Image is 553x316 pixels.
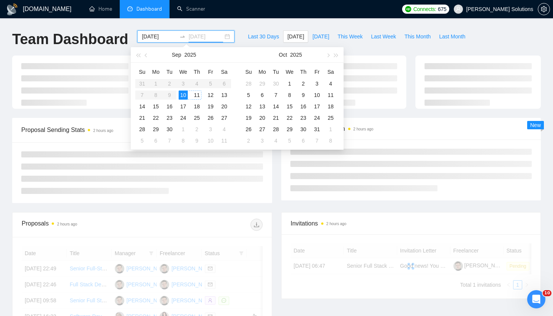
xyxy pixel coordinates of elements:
td: 2025-09-20 [217,101,231,112]
div: 20 [258,113,267,122]
span: [DATE] [312,32,329,41]
td: 2025-10-11 [324,89,338,101]
td: 2025-11-06 [296,135,310,146]
td: 2025-09-23 [163,112,176,124]
button: [DATE] [308,30,333,43]
div: 24 [312,113,322,122]
span: Last Month [439,32,465,41]
th: Su [135,66,149,78]
div: 29 [285,125,294,134]
div: 9 [299,91,308,100]
td: 2025-11-03 [255,135,269,146]
div: 25 [326,113,335,122]
div: 7 [312,136,322,145]
div: 11 [220,136,229,145]
h1: Team Dashboard [12,30,128,48]
div: 13 [258,102,267,111]
div: 11 [326,91,335,100]
span: Connects: [414,5,436,13]
td: 2025-09-19 [204,101,217,112]
td: 2025-09-24 [176,112,190,124]
td: 2025-10-05 [135,135,149,146]
div: 21 [138,113,147,122]
th: Sa [324,66,338,78]
td: 2025-09-12 [204,89,217,101]
div: 30 [271,79,280,88]
div: 27 [258,125,267,134]
div: 8 [326,136,335,145]
td: 2025-10-17 [310,101,324,112]
div: 1 [285,79,294,88]
div: 10 [312,91,322,100]
th: Mo [255,66,269,78]
td: 2025-10-27 [255,124,269,135]
td: 2025-10-24 [310,112,324,124]
div: 1 [179,125,188,134]
td: 2025-11-02 [242,135,255,146]
th: We [283,66,296,78]
img: upwork-logo.png [405,6,411,12]
span: Scanner Breakdown [290,124,532,133]
span: user [456,6,461,12]
time: 2 hours ago [326,222,347,226]
td: 2025-10-16 [296,101,310,112]
td: 2025-10-21 [269,112,283,124]
td: 2025-11-04 [269,135,283,146]
div: 18 [192,102,201,111]
td: 2025-10-19 [242,112,255,124]
th: Tu [269,66,283,78]
td: 2025-10-20 [255,112,269,124]
td: 2025-10-06 [149,135,163,146]
button: Sep [172,47,181,62]
div: 4 [220,125,229,134]
div: 5 [244,91,253,100]
th: Fr [310,66,324,78]
div: 26 [206,113,215,122]
div: 16 [299,102,308,111]
td: 2025-10-22 [283,112,296,124]
td: 2025-09-11 [190,89,204,101]
td: 2025-09-18 [190,101,204,112]
td: 2025-10-04 [324,78,338,89]
span: This Week [338,32,363,41]
span: dashboard [127,6,133,11]
div: 6 [258,91,267,100]
div: 14 [271,102,280,111]
th: Sa [217,66,231,78]
td: 2025-10-02 [190,124,204,135]
div: 19 [244,113,253,122]
span: Proposal Sending Stats [21,125,177,135]
td: 2025-09-28 [242,78,255,89]
td: 2025-10-31 [310,124,324,135]
td: 2025-09-15 [149,101,163,112]
button: Last Month [435,30,469,43]
td: 2025-10-29 [283,124,296,135]
td: 2025-10-01 [283,78,296,89]
td: 2025-10-14 [269,101,283,112]
button: Last Week [367,30,400,43]
input: Start date [142,32,176,41]
div: 2 [244,136,253,145]
div: 17 [179,102,188,111]
td: 2025-10-25 [324,112,338,124]
input: End date [189,32,223,41]
span: [DATE] [287,32,304,41]
div: 10 [206,136,215,145]
td: 2025-10-08 [176,135,190,146]
div: 1 [326,125,335,134]
td: 2025-10-05 [242,89,255,101]
div: Proposals [22,219,142,231]
td: 2025-09-21 [135,112,149,124]
div: 10 [179,91,188,100]
div: 22 [151,113,160,122]
div: 3 [312,79,322,88]
div: 16 [165,102,174,111]
span: Invitations [291,219,532,228]
td: 2025-10-02 [296,78,310,89]
th: Su [242,66,255,78]
button: Last 30 Days [244,30,283,43]
div: 21 [271,113,280,122]
td: 2025-10-26 [242,124,255,135]
span: Last Week [371,32,396,41]
button: setting [538,3,550,15]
